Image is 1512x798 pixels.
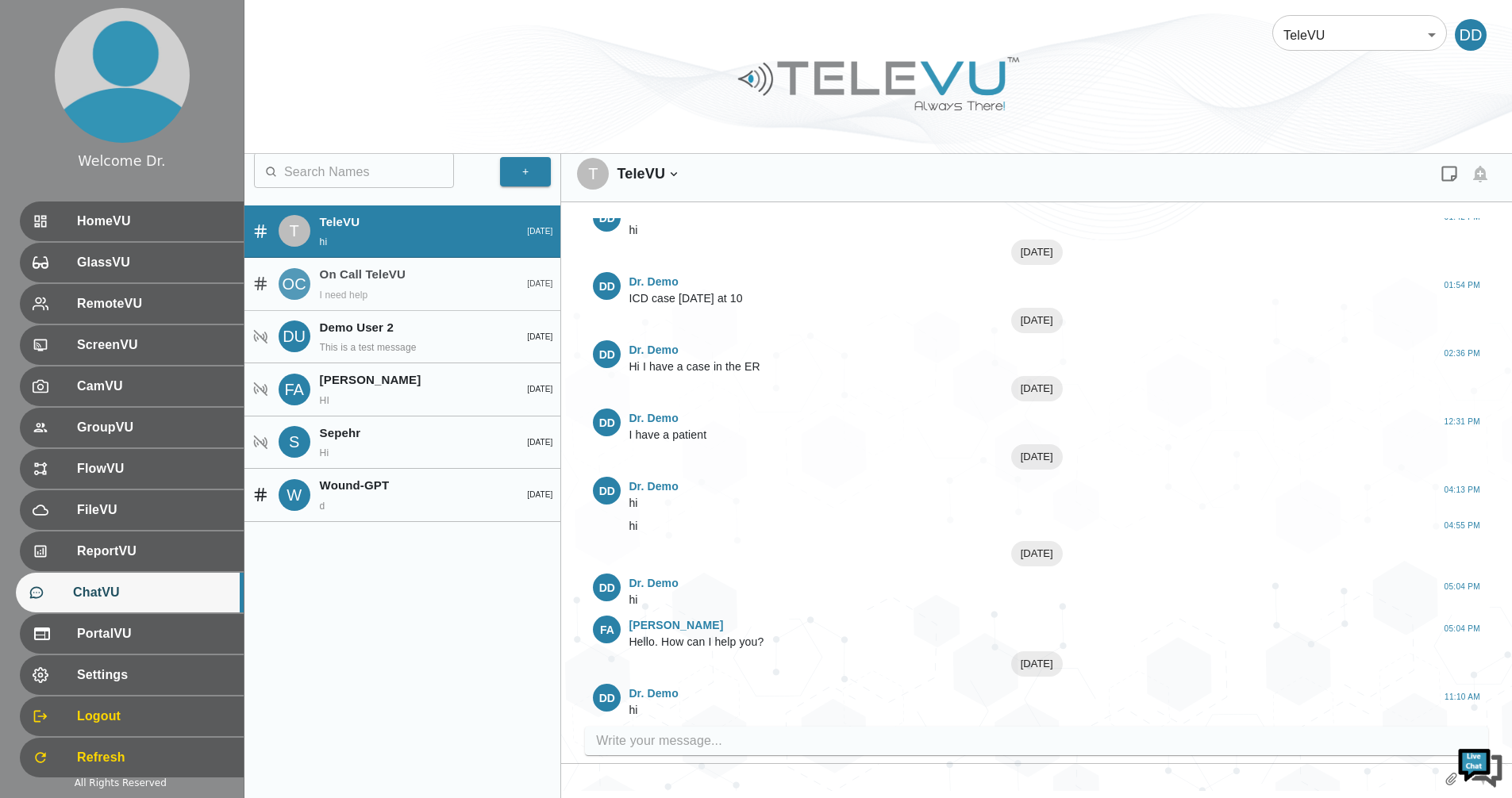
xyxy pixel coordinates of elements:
span: 05:04 PM [1417,623,1480,636]
p: hi [629,222,679,239]
span: 01:42 PM [1417,211,1480,224]
div: Logout [20,696,244,736]
span: ReportVU [77,542,231,561]
span: PortalVU [77,624,231,643]
span: CamVU [77,377,231,396]
div: ScreenVU [20,325,244,365]
button: + [500,157,551,186]
span: 01:54 PM [1417,279,1480,293]
span: Refresh [77,748,231,767]
div: Chat with us now [83,83,267,104]
p: Sepehr [320,424,497,443]
span: FlowVU [77,459,231,478]
div: Welcome Dr. [78,151,165,171]
span: GroupVU [77,418,231,437]
div: FA [593,616,621,643]
p: hi [629,702,679,719]
span: [DATE] [1011,449,1063,465]
span: 04:13 PM [1417,484,1480,497]
p: [DATE] [527,436,552,448]
div: GlassVU [20,243,244,282]
span: 12:31 PM [1417,416,1480,429]
img: profile.png [55,8,190,143]
p: Demo User 2 [320,319,497,337]
div: HomeVU [20,201,244,241]
div: GroupVU [20,408,244,447]
div: DD [1455,19,1487,51]
span: RemoteVU [77,294,231,313]
p: [DATE] [527,225,552,237]
div: T [279,215,310,247]
p: hi [629,518,637,535]
p: This is a test message [320,340,421,355]
span: We're online! [92,200,219,360]
button: attach [1437,764,1466,794]
div: DU [279,320,310,352]
span: [DATE] [1011,313,1063,328]
p: TeleVU [320,213,497,232]
div: DD [593,272,621,300]
div: PortalVU [20,614,244,654]
div: S [279,426,310,458]
img: Chat Widget [1456,742,1504,790]
span: 02:36 PM [1417,347,1480,361]
div: TeleVU [1272,13,1447,57]
p: hi [629,495,679,512]
div: Refresh [20,738,244,777]
p: Hi I have a case in the ER [629,359,760,375]
img: d_736959983_company_1615157101543_736959983 [27,74,67,113]
span: [DATE] [1011,381,1063,397]
p: hi [320,235,421,249]
p: Dr. Demo [629,685,679,702]
div: Minimize live chat window [260,8,298,46]
p: d [320,499,421,513]
div: T [577,158,609,190]
input: Search Names [284,156,454,188]
p: Dr. Demo [629,575,679,592]
div: OC [279,268,310,300]
div: ChatVU [16,573,244,612]
p: [DATE] [527,489,552,501]
div: FileVU [20,490,244,530]
p: hi [629,592,679,608]
p: [DATE] [527,383,552,395]
input: write your message [596,728,1485,754]
p: [PERSON_NAME] [320,371,497,389]
button: open notes and files for this chat [1434,159,1464,189]
span: ScreenVU [77,336,231,355]
p: Hello. How can I help you? [629,634,764,650]
p: [DATE] [527,331,552,343]
p: I need help [320,288,421,302]
div: DD [593,574,621,601]
span: GlassVU [77,253,231,272]
div: FA [279,374,310,405]
p: Hi [320,446,421,460]
p: Dr. Demo [629,342,760,359]
p: HI [320,393,421,408]
div: FlowVU [20,449,244,489]
p: [PERSON_NAME] [629,617,764,634]
div: DD [593,204,621,232]
span: 04:55 PM [1417,520,1480,533]
div: DD [593,684,621,712]
span: Settings [77,666,231,685]
span: 05:04 PM [1417,581,1480,594]
p: Dr. Demo [629,274,742,290]
span: FileVU [77,501,231,520]
span: 11:10 AM [1417,691,1480,704]
p: Wound-GPT [320,477,497,495]
div: CamVU [20,366,244,406]
span: ChatVU [73,583,231,602]
p: [DATE] [527,278,552,290]
img: Logo [736,51,1021,117]
p: I have a patient [629,427,706,443]
textarea: Type your message and hit 'Enter' [8,433,302,489]
p: ICD case [DATE] at 10 [629,290,742,307]
p: On Call TeleVU [320,266,497,284]
p: TeleVU [617,163,681,185]
span: Logout [77,707,231,726]
div: DD [593,340,621,368]
span: [DATE] [1011,656,1063,672]
span: HomeVU [77,212,231,231]
div: W [279,479,310,511]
